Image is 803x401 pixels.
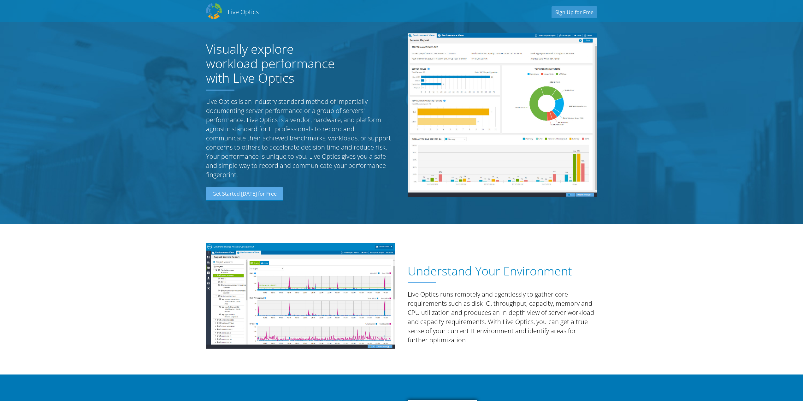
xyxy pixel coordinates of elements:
[408,290,597,345] p: Live Optics runs remotely and agentlessly to gather core requirements such as disk IO, throughput...
[228,8,259,16] h2: Live Optics
[408,33,597,197] img: Server Report
[206,187,283,201] a: Get Started [DATE] for Free
[206,243,395,349] img: Understand Your Environment
[206,3,222,19] img: Dell Dpack
[206,42,348,85] h1: Visually explore workload performance with Live Optics
[552,6,597,18] a: Sign Up for Free
[408,264,594,278] h1: Understand Your Environment
[206,97,395,179] p: Live Optics is an industry standard method of impartially documenting server performance or a gro...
